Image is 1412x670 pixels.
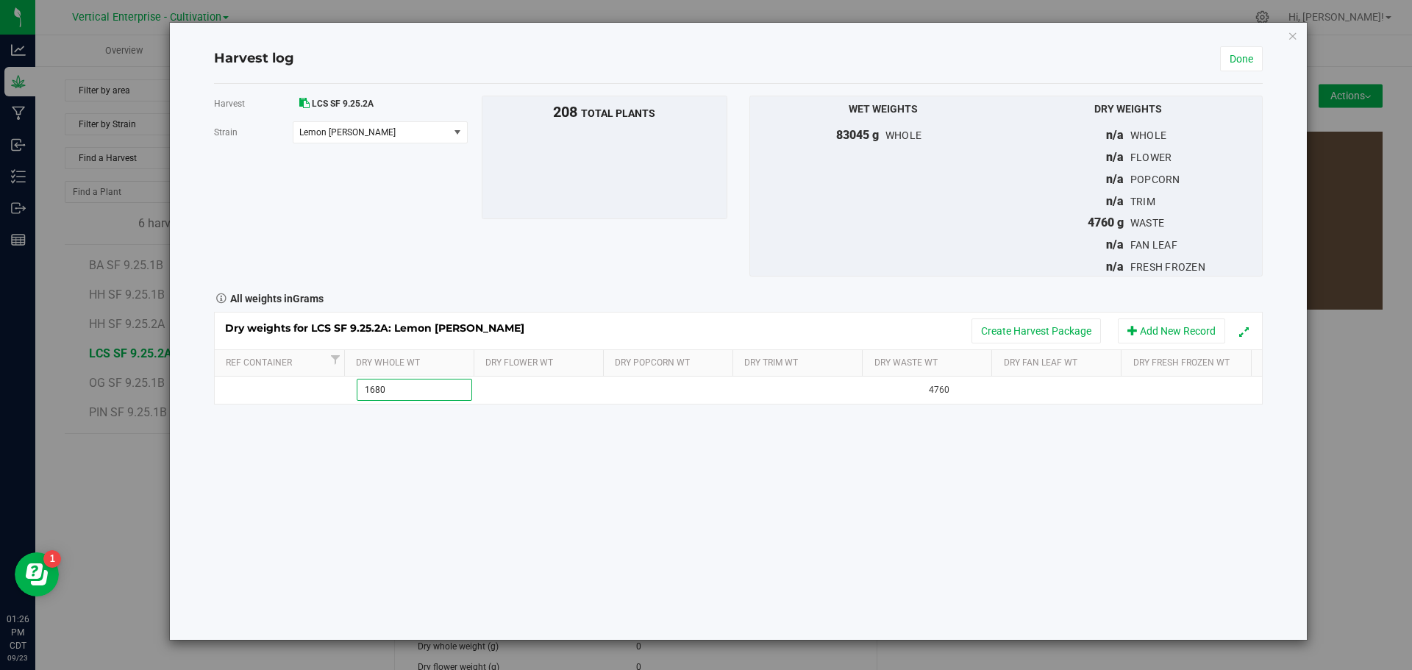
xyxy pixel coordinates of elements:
div: Please record waste in the action menu. [880,383,999,397]
a: Dry Waste Wt [874,357,987,369]
span: Strain [214,127,238,138]
a: Dry Fan Leaf Wt [1004,357,1116,369]
span: Grams [293,293,324,304]
span: fan leaf [1130,239,1177,251]
span: flower [1130,152,1172,163]
span: Wet Weights [849,103,918,115]
span: trim [1130,196,1155,207]
span: n/a [1106,128,1124,142]
a: Dry Whole Wt [356,357,468,369]
span: n/a [1106,150,1124,164]
iframe: Resource center unread badge [43,550,61,568]
span: total plants [581,107,655,119]
span: whole [885,129,921,141]
iframe: Resource center [15,552,59,596]
span: Harvest [214,99,245,109]
span: n/a [1106,238,1124,252]
span: popcorn [1130,174,1180,185]
span: whole [1130,129,1166,141]
a: Dry Fresh Frozen Wt [1133,357,1246,369]
h4: Harvest log [214,49,294,68]
span: Lemon [PERSON_NAME] [299,127,437,138]
a: Done [1220,46,1263,71]
span: waste [1130,217,1164,229]
span: 208 [553,103,577,121]
span: n/a [1106,172,1124,186]
span: select [448,122,466,143]
span: LCS SF 9.25.2A [312,99,374,109]
a: Filter [327,350,344,368]
span: 83045 g [836,128,879,142]
a: Ref Container [226,357,327,369]
span: Dry weights for LCS SF 9.25.2A: Lemon [PERSON_NAME] [225,321,539,335]
button: Add New Record [1118,318,1225,343]
a: Dry Popcorn Wt [615,357,727,369]
span: Dry Weights [1094,103,1162,115]
span: n/a [1106,194,1124,208]
span: n/a [1106,260,1124,274]
span: 4760 g [1088,215,1124,229]
button: Create Harvest Package [971,318,1101,343]
a: Dry Trim Wt [744,357,857,369]
strong: All weights in [230,288,324,307]
button: Expand [1233,321,1255,342]
a: Dry Flower Wt [485,357,598,369]
span: fresh frozen [1130,261,1205,273]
